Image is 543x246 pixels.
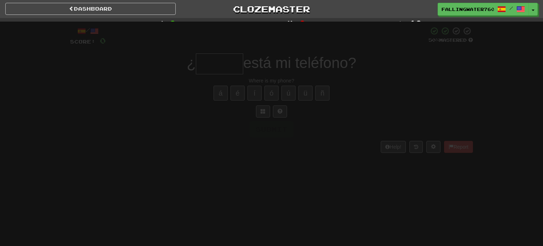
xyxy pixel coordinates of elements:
a: FallingWater7609 / [438,3,529,16]
span: Score: [70,39,95,45]
span: ¿ [187,55,196,71]
span: FallingWater7609 [442,6,494,12]
button: Report [444,141,473,153]
a: Dashboard [5,3,176,15]
button: ü [298,86,313,101]
button: í [247,86,262,101]
div: / [70,27,106,35]
button: Switch sentence to multiple choice alt+p [256,105,270,118]
button: ú [281,86,296,101]
button: ó [264,86,279,101]
button: é [230,86,245,101]
span: 0 [100,36,106,45]
span: Incorrect [238,20,282,27]
a: Clozemaster [186,3,357,15]
button: á [214,86,228,101]
span: 0 [299,19,305,27]
div: Where is my phone? [70,77,473,84]
span: 50 % [428,37,439,43]
button: Help! [381,141,406,153]
span: : [287,21,295,27]
span: 0 [170,19,176,27]
span: To go [367,20,392,27]
span: 10 [410,19,422,27]
button: Single letter hint - you only get 1 per sentence and score half the points! alt+h [273,105,287,118]
button: ñ [315,86,329,101]
span: : [397,21,405,27]
span: Correct [117,20,152,27]
span: / [509,6,513,11]
div: Mastered [428,37,473,44]
button: Round history (alt+y) [409,141,423,153]
span: : [157,21,165,27]
button: Submit [250,121,293,137]
span: está mi teléfono? [243,55,356,71]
